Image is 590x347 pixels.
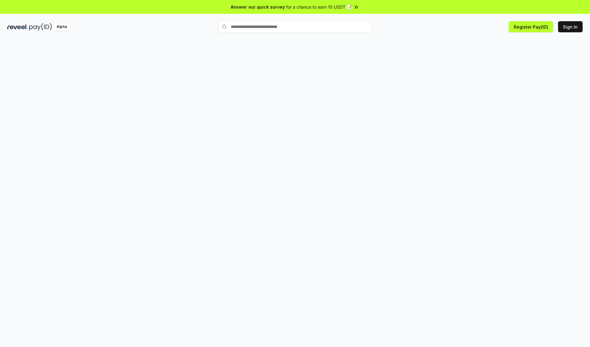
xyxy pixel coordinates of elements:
button: Sign In [558,21,583,32]
span: for a chance to earn 10 USDT 📝 [286,4,352,10]
div: Alpha [53,23,70,31]
button: Register Pay(ID) [509,21,553,32]
img: reveel_dark [7,23,28,31]
img: pay_id [29,23,52,31]
span: Answer our quick survey [231,4,285,10]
